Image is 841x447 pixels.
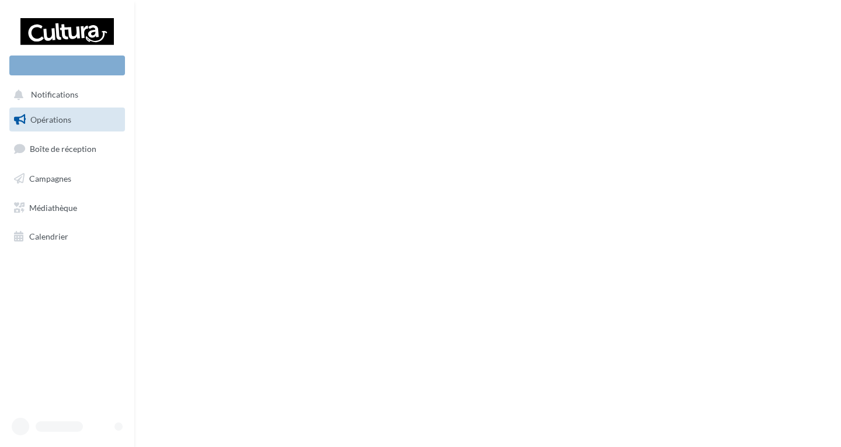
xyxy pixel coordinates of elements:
a: Opérations [7,108,127,132]
a: Médiathèque [7,196,127,220]
span: Boîte de réception [30,144,96,154]
span: Opérations [30,115,71,124]
span: Calendrier [29,231,68,241]
a: Calendrier [7,224,127,249]
span: Notifications [31,90,78,100]
a: Boîte de réception [7,136,127,161]
span: Médiathèque [29,202,77,212]
span: Campagnes [29,174,71,183]
a: Campagnes [7,167,127,191]
div: Nouvelle campagne [9,56,125,75]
